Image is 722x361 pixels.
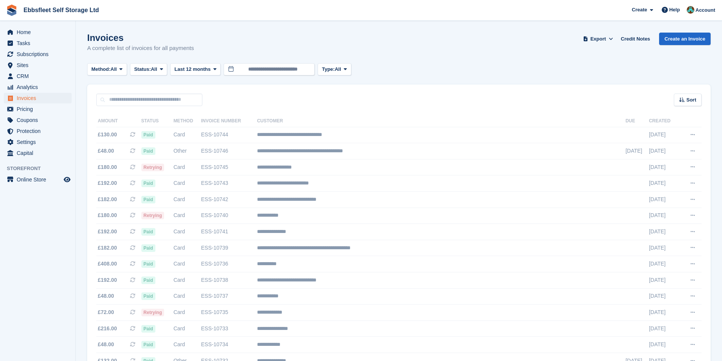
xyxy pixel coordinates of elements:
a: menu [4,27,72,38]
a: Credit Notes [618,33,653,45]
span: Pricing [17,104,62,114]
span: Account [695,6,715,14]
img: stora-icon-8386f47178a22dfd0bd8f6a31ec36ba5ce8667c1dd55bd0f319d3a0aa187defe.svg [6,5,17,16]
img: George Spring [687,6,694,14]
span: Create [632,6,647,14]
span: Subscriptions [17,49,62,59]
a: menu [4,60,72,70]
h1: Invoices [87,33,194,43]
a: menu [4,174,72,185]
a: menu [4,104,72,114]
a: Create an Invoice [659,33,711,45]
a: Ebbsfleet Self Storage Ltd [20,4,102,16]
a: Preview store [63,175,72,184]
span: CRM [17,71,62,81]
a: menu [4,49,72,59]
a: menu [4,126,72,136]
a: menu [4,38,72,48]
span: Tasks [17,38,62,48]
span: Home [17,27,62,38]
a: menu [4,82,72,92]
p: A complete list of invoices for all payments [87,44,194,53]
a: menu [4,93,72,103]
a: menu [4,148,72,158]
span: Coupons [17,115,62,125]
span: Storefront [7,165,75,172]
button: Export [581,33,615,45]
span: Capital [17,148,62,158]
span: Invoices [17,93,62,103]
span: Export [590,35,606,43]
a: menu [4,115,72,125]
span: Help [669,6,680,14]
a: menu [4,71,72,81]
span: Sites [17,60,62,70]
span: Protection [17,126,62,136]
span: Settings [17,137,62,147]
span: Analytics [17,82,62,92]
a: menu [4,137,72,147]
span: Online Store [17,174,62,185]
